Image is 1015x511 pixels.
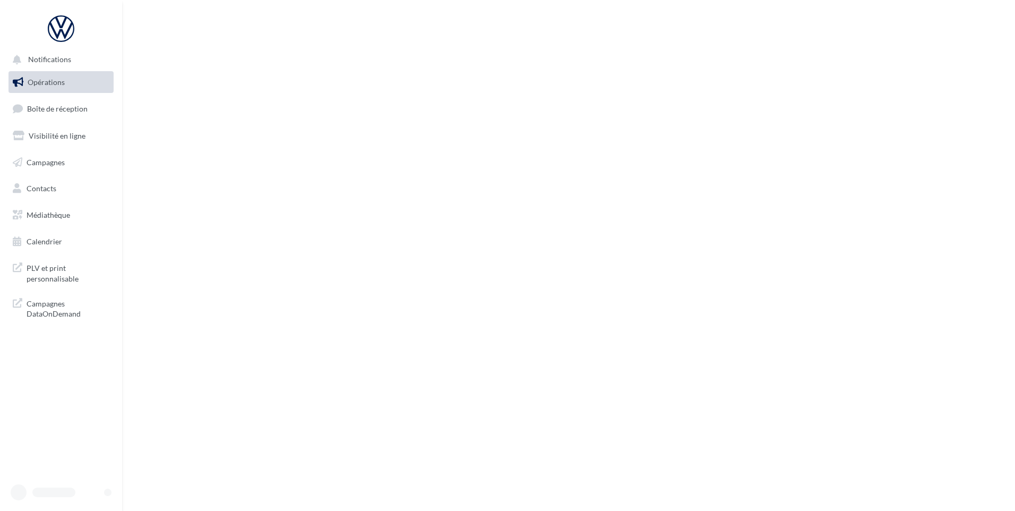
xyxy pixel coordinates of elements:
[6,292,116,323] a: Campagnes DataOnDemand
[27,237,62,246] span: Calendrier
[27,261,109,284] span: PLV et print personnalisable
[27,210,70,219] span: Médiathèque
[6,231,116,253] a: Calendrier
[6,257,116,288] a: PLV et print personnalisable
[28,78,65,87] span: Opérations
[6,71,116,93] a: Opérations
[6,97,116,120] a: Boîte de réception
[6,125,116,147] a: Visibilité en ligne
[29,131,85,140] span: Visibilité en ligne
[27,184,56,193] span: Contacts
[27,296,109,319] span: Campagnes DataOnDemand
[27,157,65,166] span: Campagnes
[6,151,116,174] a: Campagnes
[6,204,116,226] a: Médiathèque
[27,104,88,113] span: Boîte de réception
[6,177,116,200] a: Contacts
[28,55,71,64] span: Notifications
